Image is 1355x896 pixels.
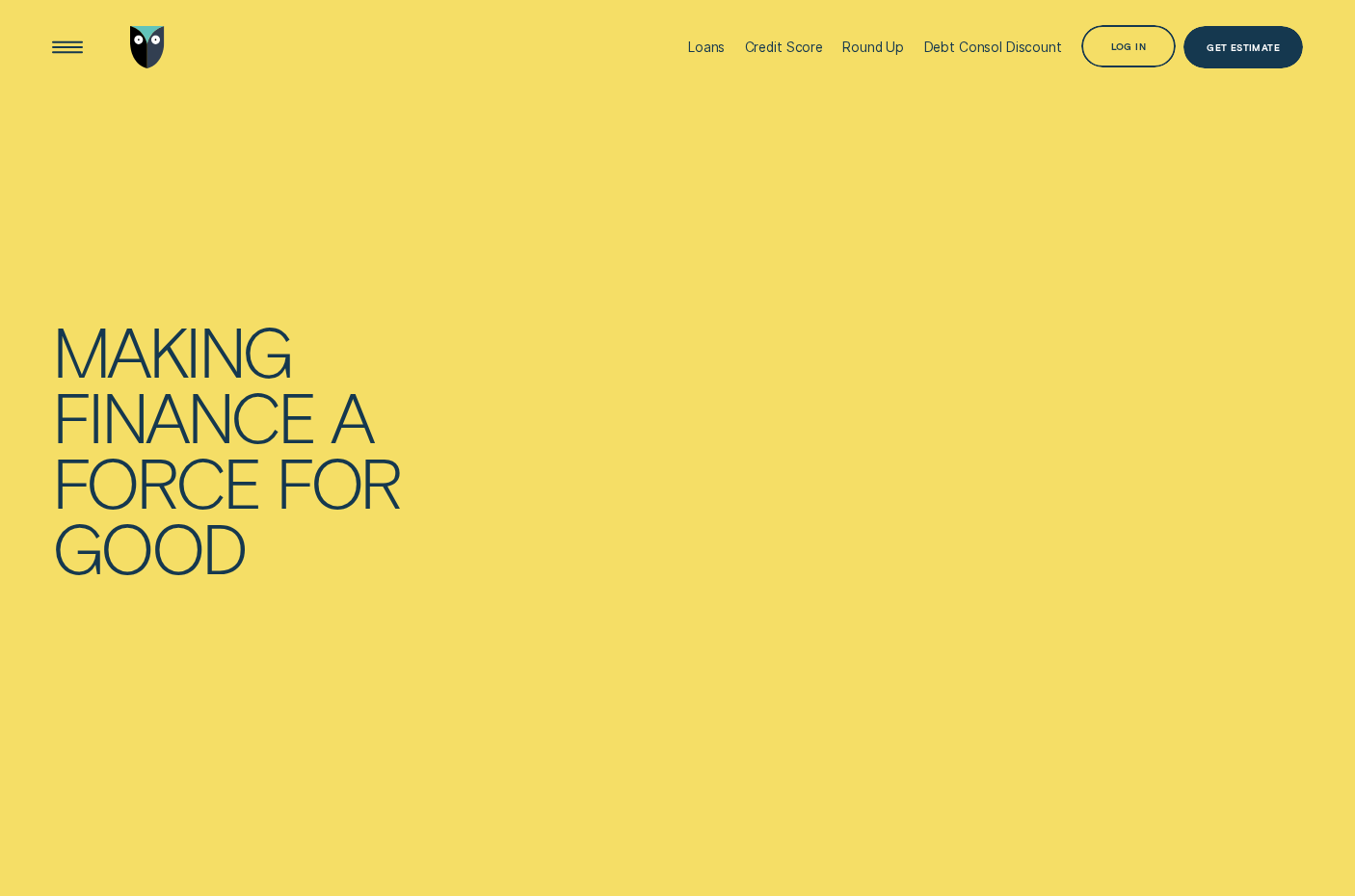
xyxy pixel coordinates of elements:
[924,40,1062,55] div: Debt Consol Discount
[745,40,823,55] div: Credit Score
[52,317,400,579] h4: Making finance a force for good
[1183,26,1304,68] a: Get Estimate
[688,40,725,55] div: Loans
[130,26,166,68] img: Wisr
[46,26,89,68] button: Open Menu
[842,40,904,55] div: Round Up
[1081,25,1176,67] button: Log in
